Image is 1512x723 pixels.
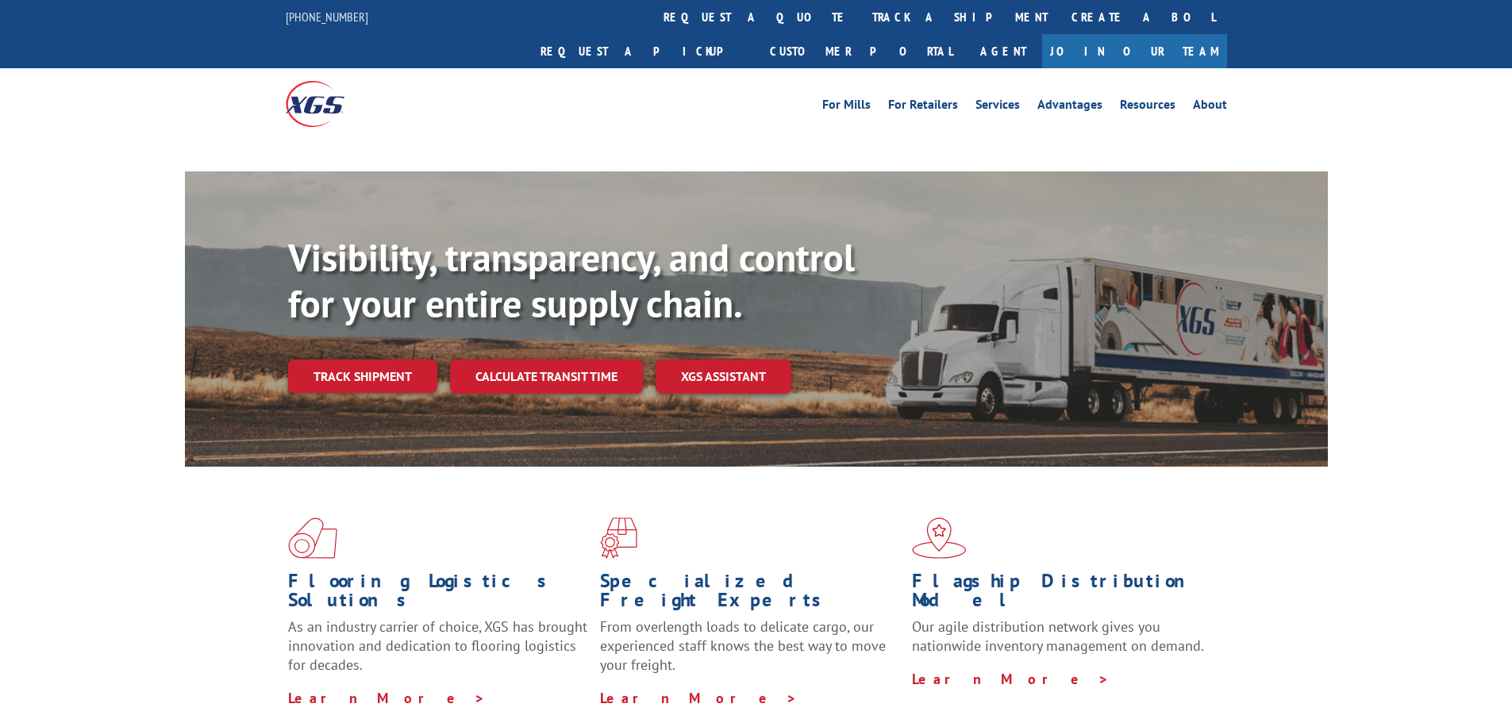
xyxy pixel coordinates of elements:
[888,98,958,116] a: For Retailers
[288,571,588,617] h1: Flooring Logistics Solutions
[975,98,1020,116] a: Services
[288,517,337,559] img: xgs-icon-total-supply-chain-intelligence-red
[1193,98,1227,116] a: About
[912,670,1110,688] a: Learn More >
[600,689,798,707] a: Learn More >
[286,9,368,25] a: [PHONE_NUMBER]
[288,617,587,674] span: As an industry carrier of choice, XGS has brought innovation and dedication to flooring logistics...
[1120,98,1175,116] a: Resources
[529,34,758,68] a: Request a pickup
[912,571,1212,617] h1: Flagship Distribution Model
[288,233,855,328] b: Visibility, transparency, and control for your entire supply chain.
[822,98,871,116] a: For Mills
[964,34,1042,68] a: Agent
[450,360,643,394] a: Calculate transit time
[1037,98,1102,116] a: Advantages
[656,360,791,394] a: XGS ASSISTANT
[600,517,637,559] img: xgs-icon-focused-on-flooring-red
[600,571,900,617] h1: Specialized Freight Experts
[912,617,1204,655] span: Our agile distribution network gives you nationwide inventory management on demand.
[758,34,964,68] a: Customer Portal
[288,360,437,393] a: Track shipment
[288,689,486,707] a: Learn More >
[912,517,967,559] img: xgs-icon-flagship-distribution-model-red
[600,617,900,688] p: From overlength loads to delicate cargo, our experienced staff knows the best way to move your fr...
[1042,34,1227,68] a: Join Our Team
